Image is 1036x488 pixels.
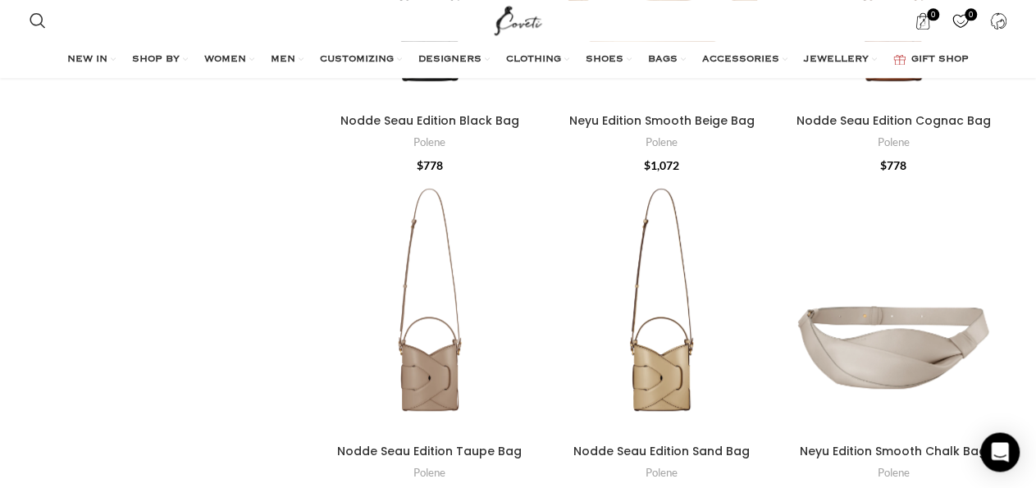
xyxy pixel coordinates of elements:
[506,53,561,66] span: CLOTHING
[702,53,779,66] span: ACCESSORIES
[804,43,877,76] a: JEWELLERY
[878,135,910,150] a: Polene
[880,158,906,172] bdi: 778
[980,432,1020,472] div: Open Intercom Messenger
[132,53,180,66] span: SHOP BY
[573,443,750,459] a: Nodde Seau Edition Sand Bag
[893,54,906,65] img: GiftBag
[204,53,246,66] span: WOMEN
[568,112,754,129] a: Neyu Edition Smooth Beige Bag
[491,12,545,26] a: Site logo
[204,43,254,76] a: WOMEN
[911,53,969,66] span: GIFT SHOP
[944,4,978,37] a: 0
[340,112,519,129] a: Nodde Seau Edition Black Bag
[878,465,910,481] a: Polene
[800,443,987,459] a: Neyu Edition Smooth Chalk Bag
[586,43,632,76] a: SHOES
[417,158,443,172] bdi: 778
[906,4,940,37] a: 0
[646,465,678,481] a: Polene
[506,43,569,76] a: CLOTHING
[413,135,445,150] a: Polene
[21,43,1015,76] div: Main navigation
[944,4,978,37] div: My Wishlist
[337,443,522,459] a: Nodde Seau Edition Taupe Bag
[418,43,490,76] a: DESIGNERS
[548,176,775,436] a: Nodde Seau Edition Sand Bag
[413,465,445,481] a: Polene
[648,53,678,66] span: BAGS
[271,53,295,66] span: MEN
[271,43,303,76] a: MEN
[320,43,402,76] a: CUSTOMIZING
[132,43,188,76] a: SHOP BY
[317,176,544,436] a: Nodde Seau Edition Taupe Bag
[417,158,423,172] span: $
[648,43,686,76] a: BAGS
[880,158,887,172] span: $
[644,158,650,172] span: $
[927,8,939,21] span: 0
[780,176,1007,436] a: Neyu Edition Smooth Chalk Bag
[804,53,869,66] span: JEWELLERY
[586,53,623,66] span: SHOES
[965,8,977,21] span: 0
[320,53,394,66] span: CUSTOMIZING
[67,53,107,66] span: NEW IN
[702,43,787,76] a: ACCESSORIES
[796,112,991,129] a: Nodde Seau Edition Cognac Bag
[67,43,116,76] a: NEW IN
[646,135,678,150] a: Polene
[893,43,969,76] a: GIFT SHOP
[21,4,54,37] a: Search
[644,158,679,172] bdi: 1,072
[418,53,481,66] span: DESIGNERS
